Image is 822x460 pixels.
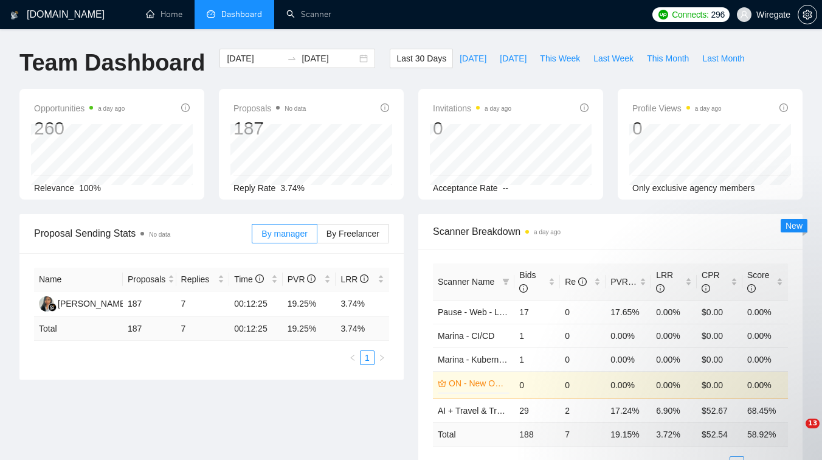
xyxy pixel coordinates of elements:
[438,379,446,388] span: crown
[438,331,494,341] a: Marina - CI/CD
[181,103,190,112] span: info-circle
[255,274,264,283] span: info-circle
[390,49,453,68] button: Last 30 Days
[632,183,755,193] span: Only exclusive agency members
[123,291,176,317] td: 187
[740,10,748,19] span: user
[176,268,230,291] th: Replies
[560,324,606,347] td: 0
[560,347,606,371] td: 0
[500,52,527,65] span: [DATE]
[34,317,123,341] td: Total
[345,350,360,365] button: left
[433,422,514,446] td: Total
[302,52,357,65] input: End date
[345,350,360,365] li: Previous Page
[514,422,560,446] td: 188
[514,399,560,422] td: 29
[360,350,375,365] li: 1
[58,297,128,310] div: [PERSON_NAME]
[798,10,817,19] span: setting
[742,324,788,347] td: 0.00%
[34,183,74,193] span: Relevance
[514,371,560,399] td: 0
[229,291,283,317] td: 00:12:25
[632,117,722,140] div: 0
[34,101,125,116] span: Opportunities
[798,10,817,19] a: setting
[381,103,389,112] span: info-circle
[280,183,305,193] span: 3.74%
[234,274,263,284] span: Time
[98,105,125,112] time: a day ago
[361,351,374,364] a: 1
[181,273,216,286] span: Replies
[580,103,589,112] span: info-circle
[433,101,511,116] span: Invitations
[433,224,788,239] span: Scanner Breakdown
[149,231,170,238] span: No data
[658,10,668,19] img: upwork-logo.png
[438,406,544,416] a: AI + Travel & Transportation
[500,273,512,291] span: filter
[651,324,697,347] td: 0.00%
[485,105,511,112] time: a day ago
[798,5,817,24] button: setting
[433,117,511,140] div: 0
[176,317,230,341] td: 7
[540,52,580,65] span: This Week
[79,183,101,193] span: 100%
[123,317,176,341] td: 187
[438,355,515,364] a: Marina - Kubernetes
[229,317,283,341] td: 00:12:25
[340,274,368,284] span: LRR
[656,284,665,293] span: info-circle
[672,8,708,21] span: Connects:
[702,270,720,293] span: CPR
[493,49,533,68] button: [DATE]
[207,10,215,18] span: dashboard
[606,324,651,347] td: 0.00%
[34,268,123,291] th: Name
[786,221,803,231] span: New
[606,422,651,446] td: 19.15 %
[233,101,306,116] span: Proposals
[287,54,297,63] span: swap-right
[233,183,275,193] span: Reply Rate
[307,274,316,283] span: info-circle
[233,117,306,140] div: 187
[433,183,498,193] span: Acceptance Rate
[702,52,744,65] span: Last Month
[593,52,634,65] span: Last Week
[519,270,536,293] span: Bids
[34,117,125,140] div: 260
[453,49,493,68] button: [DATE]
[533,49,587,68] button: This Week
[806,419,820,428] span: 13
[396,52,446,65] span: Last 30 Days
[747,270,770,293] span: Score
[286,9,331,19] a: searchScanner
[375,350,389,365] button: right
[438,307,522,317] a: Pause - Web - Laravel
[261,229,307,239] span: By manager
[176,291,230,317] td: 7
[39,298,128,308] a: GA[PERSON_NAME]
[578,277,587,286] span: info-circle
[587,49,640,68] button: Last Week
[534,229,561,235] time: a day ago
[449,377,507,390] a: ON - New Opportunities
[702,284,710,293] span: info-circle
[336,291,389,317] td: 3.74%
[560,422,606,446] td: 7
[360,274,368,283] span: info-circle
[283,317,336,341] td: 19.25 %
[19,49,205,77] h1: Team Dashboard
[695,105,722,112] time: a day ago
[632,101,722,116] span: Profile Views
[378,354,385,361] span: right
[514,300,560,324] td: 17
[647,52,689,65] span: This Month
[742,300,788,324] td: 0.00%
[606,300,651,324] td: 17.65%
